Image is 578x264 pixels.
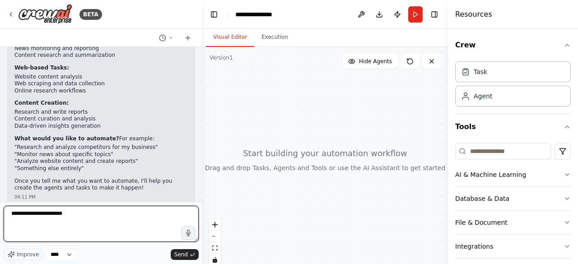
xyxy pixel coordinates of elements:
button: Visual Editor [206,28,254,47]
button: Click to speak your automation idea [182,226,195,240]
button: Hide left sidebar [208,8,220,21]
span: Send [174,251,188,258]
span: Hide Agents [359,58,392,65]
button: Crew [455,32,571,58]
button: Improve [4,249,43,260]
li: Online research workflows [14,88,188,95]
div: BETA [79,9,102,20]
li: "Research and analyze competitors for my business" [14,144,188,151]
li: Content curation and analysis [14,116,188,123]
li: Web scraping and data collection [14,80,188,88]
div: Task [474,67,487,76]
button: Database & Data [455,187,571,210]
button: Start a new chat [181,32,195,43]
img: Logo [18,4,72,24]
div: Crew [455,58,571,114]
p: For example: [14,135,188,143]
strong: What would you like to automate? [14,135,119,142]
div: Version 1 [210,54,233,61]
button: Hide right sidebar [428,8,441,21]
strong: Content Creation: [14,100,69,106]
li: Research and write reports [14,109,188,116]
li: "Something else entirely" [14,165,188,172]
button: AI & Machine Learning [455,163,571,186]
button: fit view [209,242,221,254]
button: zoom in [209,219,221,231]
div: 04:11 PM [14,194,188,200]
button: File & Document [455,211,571,234]
li: Content research and summarization [14,52,188,59]
button: zoom out [209,231,221,242]
div: Agent [474,92,492,101]
button: Send [171,249,199,260]
button: Tools [455,114,571,139]
button: Execution [254,28,295,47]
h4: Resources [455,9,492,20]
button: Hide Agents [343,54,397,69]
li: Data-driven insights generation [14,123,188,130]
li: Website content analysis [14,74,188,81]
li: "Analyze website content and create reports" [14,158,188,165]
button: Switch to previous chat [155,32,177,43]
li: News monitoring and reporting [14,45,188,52]
button: Integrations [455,235,571,258]
strong: Web-based Tasks: [14,65,69,71]
p: Once you tell me what you want to automate, I'll help you create the agents and tasks to make it ... [14,178,188,192]
li: "Monitor news about specific topics" [14,151,188,158]
nav: breadcrumb [235,10,280,19]
span: Improve [17,251,39,258]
